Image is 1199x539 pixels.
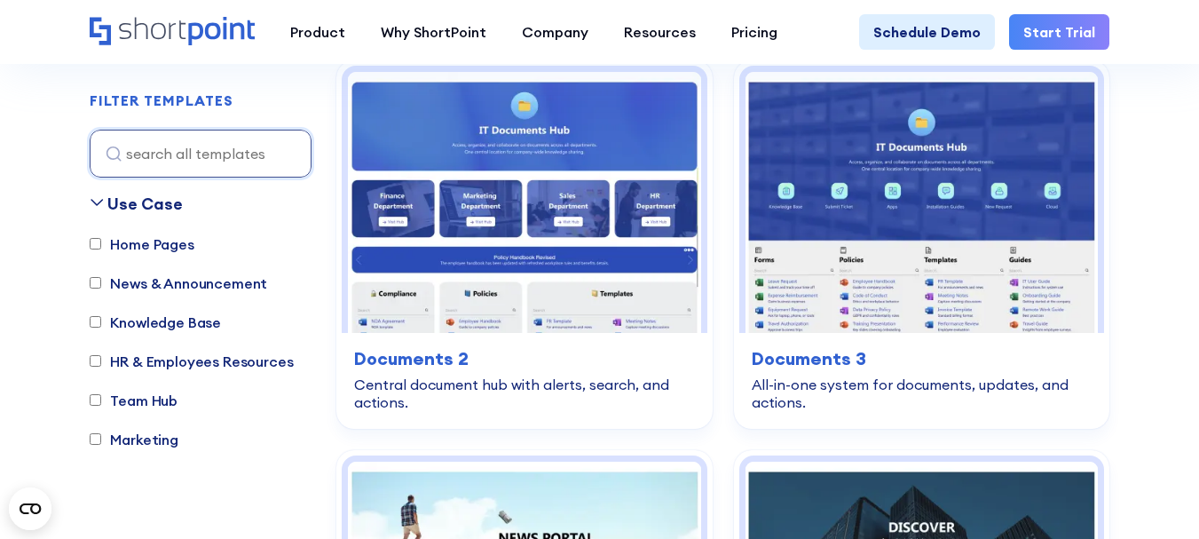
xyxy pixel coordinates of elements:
[107,192,183,216] div: Use Case
[90,17,255,47] a: Home
[90,273,267,294] label: News & Announcement
[522,21,588,43] div: Company
[336,60,712,429] a: Documents 2 – Document Management Template: Central document hub with alerts, search, and actions...
[1009,14,1109,50] a: Start Trial
[90,356,101,368] input: HR & Employees Resources
[859,14,995,50] a: Schedule Demo
[745,72,1098,333] img: Documents 3 – Document Management System Template: All-in-one system for documents, updates, and ...
[734,60,1109,429] a: Documents 3 – Document Management System Template: All-in-one system for documents, updates, and ...
[90,317,101,329] input: Knowledge Base
[90,94,233,108] div: FILTER TEMPLATES
[354,376,694,411] div: Central document hub with alerts, search, and actions.
[90,434,101,446] input: Marketing
[90,278,101,289] input: News & Announcement
[752,345,1092,372] h3: Documents 3
[348,72,700,333] img: Documents 2 – Document Management Template: Central document hub with alerts, search, and actions.
[363,14,504,50] a: Why ShortPoint
[90,239,101,250] input: Home Pages
[90,312,221,333] label: Knowledge Base
[354,345,694,372] h3: Documents 2
[624,21,696,43] div: Resources
[714,14,795,50] a: Pricing
[90,395,101,407] input: Team Hub
[606,14,714,50] a: Resources
[90,351,293,372] label: HR & Employees Resources
[381,21,486,43] div: Why ShortPoint
[880,333,1199,539] iframe: Chat Widget
[290,21,345,43] div: Product
[504,14,606,50] a: Company
[90,130,312,178] input: search all templates
[272,14,363,50] a: Product
[90,234,193,255] label: Home Pages
[90,429,178,450] label: Marketing
[752,376,1092,411] div: All-in-one system for documents, updates, and actions.
[90,390,177,411] label: Team Hub
[731,21,777,43] div: Pricing
[9,487,51,530] button: Open CMP widget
